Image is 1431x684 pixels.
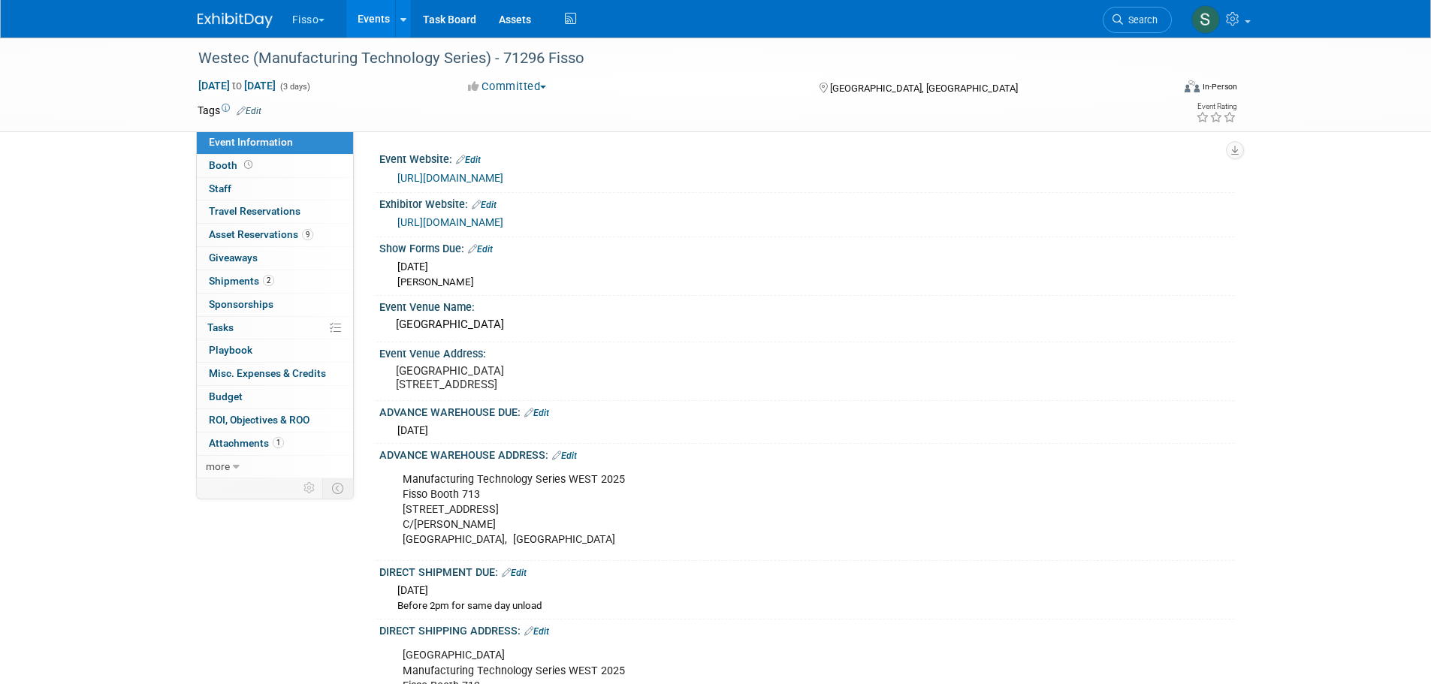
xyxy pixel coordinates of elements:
span: [DATE] [DATE] [198,79,276,92]
div: [GEOGRAPHIC_DATA] [391,313,1223,336]
div: Before 2pm for same day unload [397,599,1223,613]
span: Sponsorships [209,298,273,310]
span: (3 days) [279,82,310,92]
img: ExhibitDay [198,13,273,28]
div: DIRECT SHIPMENT DUE: [379,561,1234,580]
span: 9 [302,229,313,240]
img: Format-Inperson.png [1185,80,1200,92]
a: Sponsorships [197,294,353,316]
a: ROI, Objectives & ROO [197,409,353,432]
div: Event Venue Address: [379,342,1234,361]
span: Misc. Expenses & Credits [209,367,326,379]
a: Attachments1 [197,432,353,455]
a: Edit [524,626,549,637]
button: Committed [463,79,552,95]
span: Event Information [209,136,293,148]
a: more [197,456,353,478]
a: Misc. Expenses & Credits [197,363,353,385]
span: Staff [209,182,231,194]
a: Staff [197,178,353,200]
span: 1 [273,437,284,448]
a: Edit [468,244,493,255]
div: Event Venue Name: [379,296,1234,315]
span: ROI, Objectives & ROO [209,414,309,426]
a: Event Information [197,131,353,154]
a: Asset Reservations9 [197,224,353,246]
span: Shipments [209,275,274,287]
span: [DATE] [397,584,428,596]
div: Show Forms Due: [379,237,1234,257]
span: Budget [209,390,243,402]
a: Playbook [197,339,353,362]
pre: [GEOGRAPHIC_DATA] [STREET_ADDRESS] [396,364,719,391]
a: Edit [502,568,527,578]
a: Edit [456,155,481,165]
td: Toggle Event Tabs [322,478,353,498]
img: Samantha Meyers [1191,5,1220,34]
a: Giveaways [197,247,353,270]
a: Search [1103,7,1172,33]
span: Travel Reservations [209,205,300,217]
a: Budget [197,386,353,408]
span: Playbook [209,344,252,356]
div: ADVANCE WAREHOUSE DUE: [379,401,1234,420]
a: Shipments2 [197,270,353,293]
span: Search [1123,14,1158,26]
div: Manufacturing Technology Series WEST 2025 Fisso Booth 713 [STREET_ADDRESS] C/[PERSON_NAME] [GEOGR... [392,465,1069,555]
a: Tasks [197,317,353,339]
span: Asset Reservations [209,228,313,240]
a: Travel Reservations [197,200,353,223]
div: DIRECT SHIPPING ADDRESS: [379,619,1234,639]
a: Edit [524,408,549,418]
div: Event Website: [379,148,1234,167]
span: [GEOGRAPHIC_DATA], [GEOGRAPHIC_DATA] [830,83,1018,94]
span: [DATE] [397,424,428,436]
span: to [230,80,244,92]
td: Tags [198,103,261,118]
span: Booth not reserved yet [241,159,255,170]
a: Edit [552,450,577,461]
a: [URL][DOMAIN_NAME] [397,216,503,228]
div: [PERSON_NAME] [397,276,1223,290]
span: more [206,460,230,472]
span: Giveaways [209,252,258,264]
div: Event Format [1083,78,1238,101]
span: [DATE] [397,261,428,273]
div: In-Person [1202,81,1237,92]
div: Event Rating [1196,103,1236,110]
span: Booth [209,159,255,171]
a: Edit [472,200,497,210]
div: Exhibitor Website: [379,193,1234,212]
div: ADVANCE WAREHOUSE ADDRESS: [379,444,1234,463]
a: [URL][DOMAIN_NAME] [397,172,503,184]
span: Attachments [209,437,284,449]
span: Tasks [207,321,234,333]
td: Personalize Event Tab Strip [297,478,323,498]
div: Westec (Manufacturing Technology Series) - 71296 Fisso [193,45,1149,72]
span: 2 [263,275,274,286]
a: Booth [197,155,353,177]
a: Edit [237,106,261,116]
